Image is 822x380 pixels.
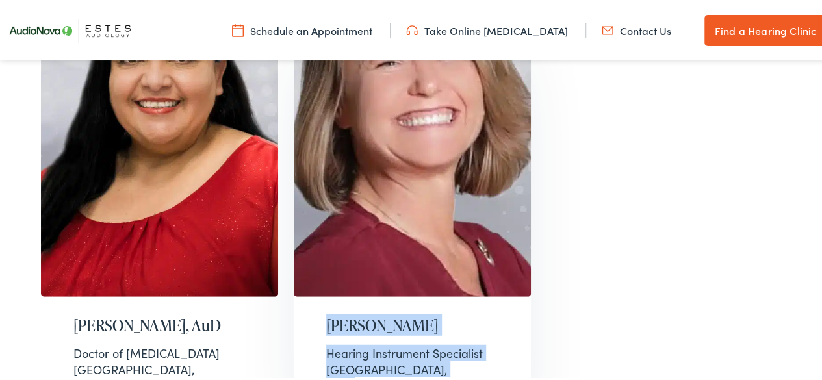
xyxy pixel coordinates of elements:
h2: [PERSON_NAME], AuD [73,314,246,333]
div: Hearing Instrument Specialist [326,343,498,359]
h2: [PERSON_NAME] [326,314,498,333]
img: utility icon [232,21,244,36]
img: utility icon [406,21,418,36]
div: Doctor of [MEDICAL_DATA] [73,343,246,359]
a: Contact Us [602,21,671,36]
a: Schedule an Appointment [232,21,372,36]
img: utility icon [602,21,613,36]
a: Take Online [MEDICAL_DATA] [406,21,568,36]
